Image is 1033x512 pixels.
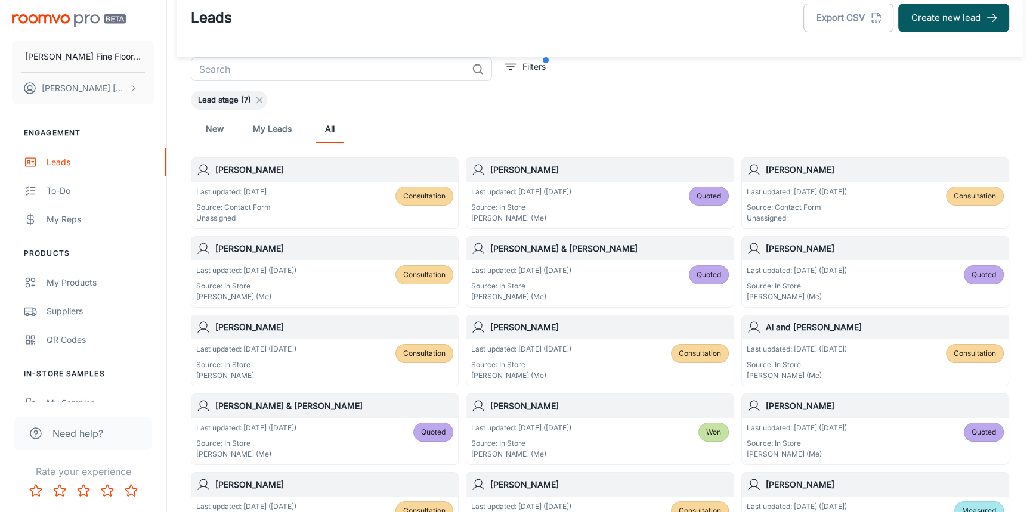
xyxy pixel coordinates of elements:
p: Last updated: [DATE] ([DATE]) [196,265,296,276]
span: Won [706,427,721,437]
span: Consultation [954,191,996,201]
a: [PERSON_NAME]Last updated: [DATE]Source: Contact FormUnassignedConsultation [191,157,459,229]
p: Last updated: [DATE] ([DATE]) [196,344,296,355]
div: My Samples [47,396,154,409]
button: Rate 5 star [119,479,143,502]
div: Suppliers [47,305,154,318]
a: [PERSON_NAME] & [PERSON_NAME]Last updated: [DATE] ([DATE])Source: In Store[PERSON_NAME] (Me)Quoted [191,393,459,465]
button: Rate 1 star [24,479,48,502]
h6: [PERSON_NAME] [766,163,1004,176]
p: [PERSON_NAME] [196,370,296,381]
h6: [PERSON_NAME] [490,321,728,334]
button: filter [502,57,549,76]
p: Source: In Store [747,359,847,370]
a: [PERSON_NAME] & [PERSON_NAME]Last updated: [DATE] ([DATE])Source: In Store[PERSON_NAME] (Me)Quoted [466,236,734,308]
p: Source: In Store [747,281,847,291]
h6: [PERSON_NAME] [766,399,1004,412]
a: My Leads [253,114,292,143]
p: Last updated: [DATE] ([DATE]) [471,344,571,355]
p: Source: In Store [471,281,571,291]
a: [PERSON_NAME]Last updated: [DATE] ([DATE])Source: In Store[PERSON_NAME]Consultation [191,315,459,386]
a: All [316,114,344,143]
span: Consultation [403,191,446,201]
button: Rate 3 star [72,479,95,502]
input: Search [191,57,467,81]
span: Consultation [679,348,721,359]
div: To-do [47,184,154,197]
p: Last updated: [DATE] ([DATE]) [471,501,571,512]
a: [PERSON_NAME]Last updated: [DATE] ([DATE])Source: In Store[PERSON_NAME] (Me)Consultation [466,315,734,386]
h6: [PERSON_NAME] [490,478,728,491]
h1: Leads [191,7,232,29]
img: Roomvo PRO Beta [12,14,126,27]
p: Last updated: [DATE] [196,187,271,197]
a: [PERSON_NAME]Last updated: [DATE] ([DATE])Source: Contact FormUnassignedConsultation [741,157,1009,229]
p: Source: In Store [471,359,571,370]
div: Lead stage (7) [191,91,267,110]
div: My Products [47,276,154,289]
p: Last updated: [DATE] ([DATE]) [196,501,296,512]
span: Lead stage (7) [191,94,258,106]
p: [PERSON_NAME] Fine Floors, Inc [25,50,141,63]
p: Source: In Store [747,438,847,449]
p: Source: In Store [471,438,571,449]
h6: [PERSON_NAME] & [PERSON_NAME] [490,242,728,255]
p: [PERSON_NAME] (Me) [196,449,296,460]
p: Last updated: [DATE] ([DATE]) [747,265,847,276]
p: [PERSON_NAME] (Me) [747,449,847,460]
h6: [PERSON_NAME] [766,478,1004,491]
p: Source: In Store [196,438,296,449]
a: [PERSON_NAME]Last updated: [DATE] ([DATE])Source: In Store[PERSON_NAME] (Me)Quoted [466,157,734,229]
h6: [PERSON_NAME] [215,242,453,255]
p: Source: In Store [196,359,296,370]
p: Unassigned [196,213,271,224]
p: Last updated: [DATE] ([DATE]) [471,187,571,197]
h6: [PERSON_NAME] [766,242,1004,255]
a: [PERSON_NAME]Last updated: [DATE] ([DATE])Source: In Store[PERSON_NAME] (Me)Quoted [741,236,1009,308]
p: Source: In Store [471,202,571,213]
p: [PERSON_NAME] (Me) [471,291,571,302]
p: Last updated: [DATE] ([DATE]) [747,187,847,197]
p: Last updated: [DATE] ([DATE]) [471,423,571,433]
div: My Reps [47,213,154,226]
p: [PERSON_NAME] [PERSON_NAME] [42,82,126,95]
span: Need help? [52,426,103,440]
p: Last updated: [DATE] ([DATE]) [196,423,296,433]
h6: [PERSON_NAME] [490,399,728,412]
button: Export CSV [803,4,893,32]
h6: Al and [PERSON_NAME] [766,321,1004,334]
button: [PERSON_NAME] [PERSON_NAME] [12,73,154,104]
h6: [PERSON_NAME] [215,478,453,491]
span: Quoted [697,269,721,280]
span: Consultation [954,348,996,359]
a: [PERSON_NAME]Last updated: [DATE] ([DATE])Source: In Store[PERSON_NAME] (Me)Quoted [741,393,1009,465]
span: Quoted [972,269,996,280]
p: Last updated: [DATE] ([DATE]) [747,423,847,433]
p: Source: In Store [196,281,296,291]
h6: [PERSON_NAME] [490,163,728,176]
a: [PERSON_NAME]Last updated: [DATE] ([DATE])Source: In Store[PERSON_NAME] (Me)Consultation [191,236,459,308]
div: Leads [47,156,154,169]
p: Filters [522,60,546,73]
button: Create new lead [898,4,1009,32]
p: Last updated: [DATE] ([DATE]) [747,344,847,355]
p: [PERSON_NAME] (Me) [747,370,847,381]
p: [PERSON_NAME] (Me) [471,213,571,224]
h6: [PERSON_NAME] [215,163,453,176]
span: Consultation [403,269,446,280]
h6: [PERSON_NAME] & [PERSON_NAME] [215,399,453,412]
p: Last updated: [DATE] ([DATE]) [471,265,571,276]
a: [PERSON_NAME]Last updated: [DATE] ([DATE])Source: In Store[PERSON_NAME] (Me)Won [466,393,734,465]
a: New [200,114,229,143]
span: Consultation [403,348,446,359]
span: Quoted [421,427,446,437]
p: Source: Contact Form [196,202,271,213]
button: [PERSON_NAME] Fine Floors, Inc [12,41,154,72]
button: Rate 2 star [48,479,72,502]
p: Last updated: [DATE] ([DATE]) [747,501,847,512]
span: Quoted [697,191,721,201]
p: Unassigned [747,213,847,224]
h6: [PERSON_NAME] [215,321,453,334]
span: Quoted [972,427,996,437]
p: Source: Contact Form [747,202,847,213]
